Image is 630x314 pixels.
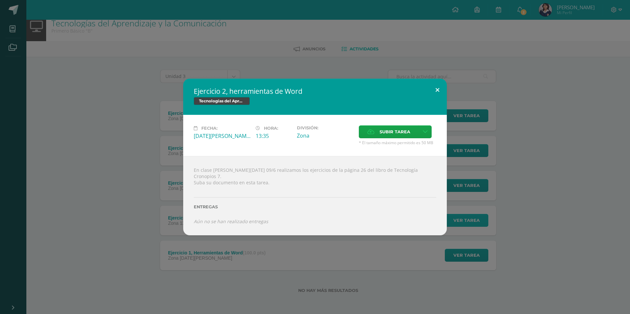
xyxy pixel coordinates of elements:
div: En clase [PERSON_NAME][DATE] 09/6 realizamos los ejercicios de la página 26 del libro de Tecnolog... [183,156,447,235]
div: [DATE][PERSON_NAME] [194,132,250,140]
div: 13:35 [256,132,292,140]
i: Aún no se han realizado entregas [194,218,268,224]
button: Close (Esc) [428,79,447,101]
label: Entregas [194,204,436,209]
div: Zona [297,132,354,139]
span: Fecha: [201,126,217,131]
h2: Ejercicio 2, herramientas de Word [194,87,436,96]
span: Subir tarea [380,126,410,138]
span: Tecnologías del Aprendizaje y la Comunicación [194,97,250,105]
span: Hora: [264,126,278,131]
label: División: [297,125,354,130]
span: * El tamaño máximo permitido es 50 MB [359,140,436,145]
